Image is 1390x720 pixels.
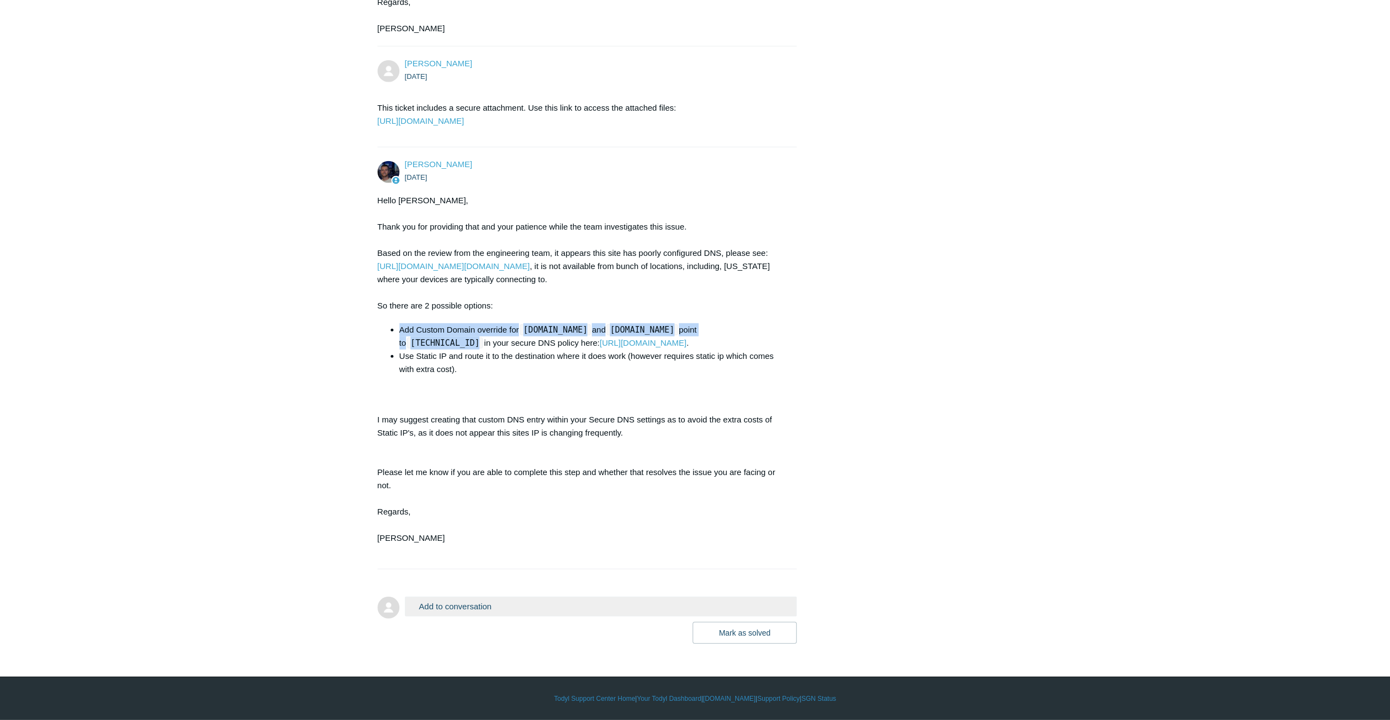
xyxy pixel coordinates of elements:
button: Mark as solved [693,622,797,644]
a: Todyl Support Center Home [554,694,635,704]
time: 08/27/2025, 08:07 [405,72,427,81]
a: SGN Status [802,694,836,704]
a: [URL][DOMAIN_NAME] [599,338,686,347]
a: Your Todyl Dashboard [637,694,701,704]
li: Use Static IP and route it to the destination where it does work (however requires static ip whic... [399,350,786,376]
a: [URL][DOMAIN_NAME] [377,116,464,125]
a: [PERSON_NAME] [405,59,472,68]
code: [DOMAIN_NAME] [520,324,591,335]
a: [PERSON_NAME] [405,159,472,169]
code: [TECHNICAL_ID] [407,338,483,348]
span: Jacob Barry [405,59,472,68]
a: Support Policy [757,694,799,704]
a: [URL][DOMAIN_NAME][DOMAIN_NAME] [377,261,530,271]
div: Hello [PERSON_NAME], Thank you for providing that and your patience while the team investigates t... [377,194,786,558]
p: This ticket includes a secure attachment. Use this link to access the attached files: [377,101,786,128]
time: 08/29/2025, 08:42 [405,173,427,181]
div: | | | | [377,694,1013,704]
a: [DOMAIN_NAME] [703,694,756,704]
button: Add to conversation [405,597,797,616]
li: Add Custom Domain override for and point to in your secure DNS policy here: . [399,323,786,350]
code: [DOMAIN_NAME] [607,324,677,335]
span: Connor Davis [405,159,472,169]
